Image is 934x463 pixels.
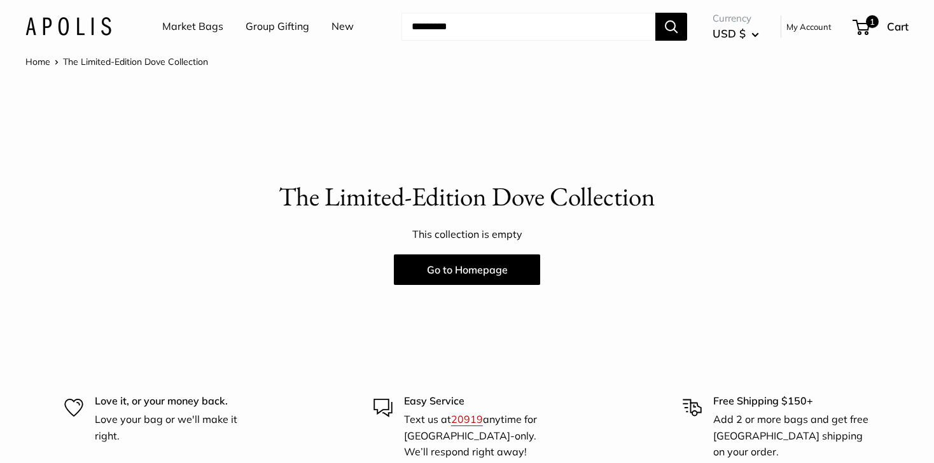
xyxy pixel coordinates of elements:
p: Love your bag or we'll make it right. [95,411,252,444]
span: Currency [713,10,759,27]
p: Text us at anytime for [GEOGRAPHIC_DATA]-only. We’ll respond right away! [404,411,561,460]
button: Search [655,13,687,41]
img: Apolis [25,17,111,36]
a: Go to Homepage [394,254,540,285]
p: This collection is empty [25,225,909,244]
p: Free Shipping $150+ [713,393,870,410]
a: 1 Cart [854,17,909,37]
span: 1 [866,15,879,28]
a: 20919 [451,413,483,425]
a: New [331,17,354,36]
span: USD $ [713,27,746,40]
a: Market Bags [162,17,223,36]
p: Easy Service [404,393,561,410]
p: Love it, or your money back. [95,393,252,410]
a: Group Gifting [246,17,309,36]
nav: Breadcrumb [25,53,208,70]
p: Add 2 or more bags and get free [GEOGRAPHIC_DATA] shipping on your order. [713,411,870,460]
button: USD $ [713,24,759,44]
a: My Account [786,19,832,34]
input: Search... [401,13,655,41]
span: Cart [887,20,909,33]
a: Home [25,56,50,67]
p: The Limited-Edition Dove Collection [25,178,909,216]
span: The Limited-Edition Dove Collection [63,56,208,67]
